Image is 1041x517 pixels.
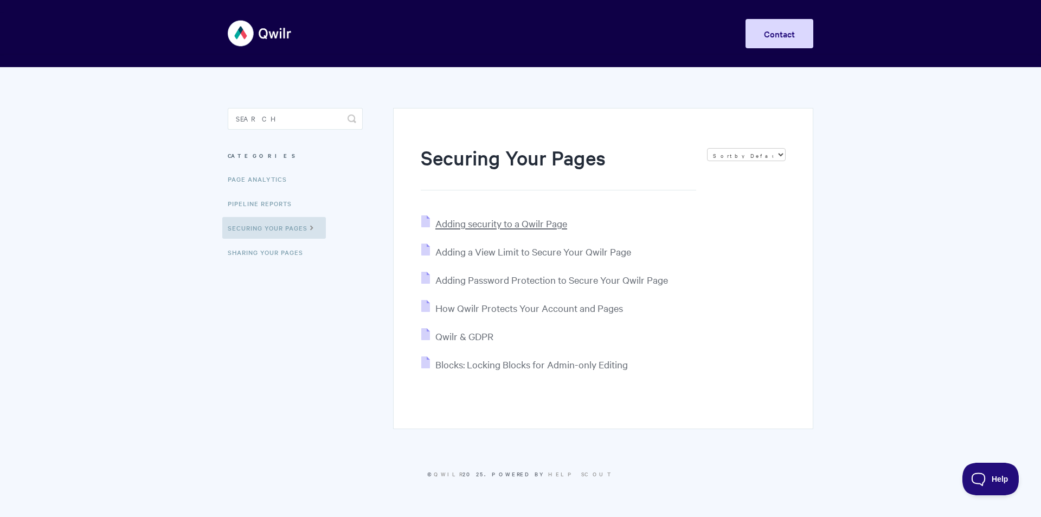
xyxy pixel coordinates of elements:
[435,302,623,314] span: How Qwilr Protects Your Account and Pages
[421,245,631,258] a: Adding a View Limit to Secure Your Qwilr Page
[421,217,567,229] a: Adding security to a Qwilr Page
[228,193,300,214] a: Pipeline reports
[746,19,813,48] a: Contact
[228,13,292,54] img: Qwilr Help Center
[492,470,614,478] span: Powered by
[421,144,696,190] h1: Securing Your Pages
[222,217,326,239] a: Securing Your Pages
[228,146,363,165] h3: Categories
[421,273,668,286] a: Adding Password Protection to Secure Your Qwilr Page
[435,273,668,286] span: Adding Password Protection to Secure Your Qwilr Page
[228,168,295,190] a: Page Analytics
[434,470,462,478] a: Qwilr
[228,108,363,130] input: Search
[421,330,493,342] a: Qwilr & GDPR
[228,241,311,263] a: Sharing Your Pages
[421,358,628,371] a: Blocks: Locking Blocks for Admin-only Editing
[435,245,631,258] span: Adding a View Limit to Secure Your Qwilr Page
[228,469,813,479] p: © 2025.
[548,470,614,478] a: Help Scout
[435,330,493,342] span: Qwilr & GDPR
[707,148,786,161] select: Page reloads on selection
[962,463,1019,495] iframe: Toggle Customer Support
[435,217,567,229] span: Adding security to a Qwilr Page
[421,302,623,314] a: How Qwilr Protects Your Account and Pages
[435,358,628,371] span: Blocks: Locking Blocks for Admin-only Editing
